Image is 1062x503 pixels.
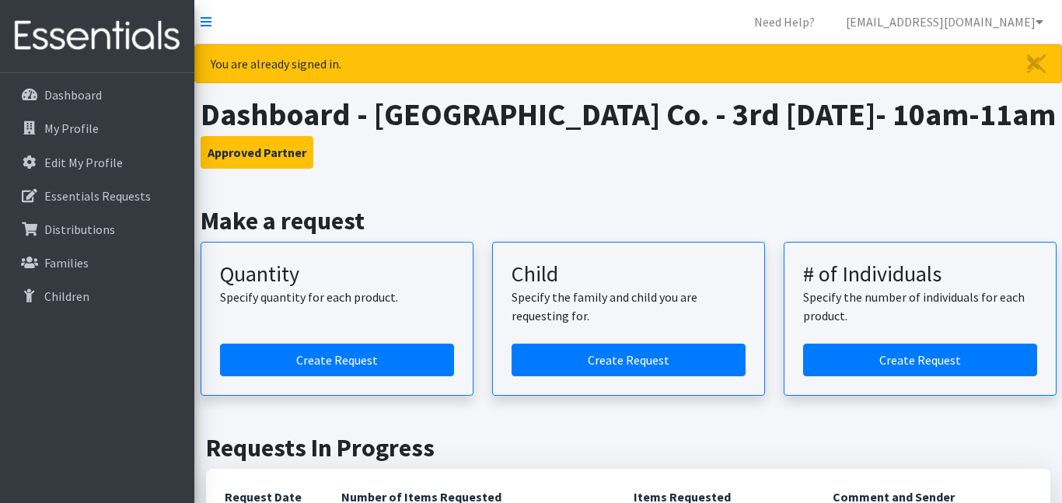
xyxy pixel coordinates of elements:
p: Specify quantity for each product. [220,288,454,306]
p: Dashboard [44,87,102,103]
a: Edit My Profile [6,147,188,178]
h1: Dashboard - [GEOGRAPHIC_DATA] Co. - 3rd [DATE]- 10am-11am [201,96,1057,133]
a: Essentials Requests [6,180,188,211]
a: My Profile [6,113,188,144]
a: Distributions [6,214,188,245]
p: Children [44,288,89,304]
h3: # of Individuals [803,261,1037,288]
p: Distributions [44,222,115,237]
a: Close [1011,45,1061,82]
h2: Make a request [201,206,1057,236]
p: Specify the number of individuals for each product. [803,288,1037,325]
button: Approved Partner [201,136,313,169]
h3: Quantity [220,261,454,288]
a: Dashboard [6,79,188,110]
a: Create a request for a child or family [512,344,746,376]
p: My Profile [44,121,99,136]
h2: Requests In Progress [206,433,1050,463]
a: [EMAIL_ADDRESS][DOMAIN_NAME] [833,6,1056,37]
a: Children [6,281,188,312]
p: Edit My Profile [44,155,123,170]
a: Need Help? [742,6,827,37]
p: Specify the family and child you are requesting for. [512,288,746,325]
p: Essentials Requests [44,188,151,204]
p: Families [44,255,89,271]
a: Create a request by quantity [220,344,454,376]
div: You are already signed in. [194,44,1062,83]
h3: Child [512,261,746,288]
a: Create a request by number of individuals [803,344,1037,376]
a: Families [6,247,188,278]
img: HumanEssentials [6,10,188,62]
